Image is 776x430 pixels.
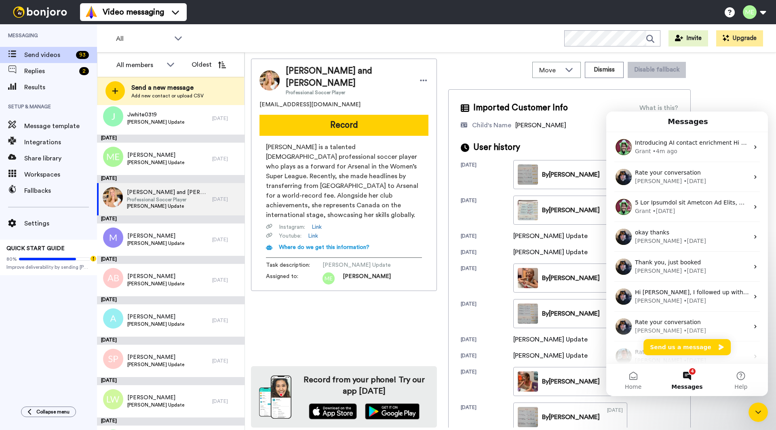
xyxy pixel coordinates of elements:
[309,403,357,419] img: appstore
[212,196,240,202] div: [DATE]
[518,407,538,427] img: 0cd9e709-2e33-4676-8597-89cc76a1d96f-thumb.jpg
[259,70,280,91] img: Image of Olivia and Nick Smith
[127,119,184,125] span: [PERSON_NAME] Update
[461,197,513,225] div: [DATE]
[6,264,91,270] span: Improve deliverability by sending [PERSON_NAME]’s from your own email
[461,249,513,257] div: [DATE]
[127,232,184,240] span: [PERSON_NAME]
[103,308,123,329] img: a.png
[24,50,73,60] span: Send videos
[212,115,240,122] div: [DATE]
[29,237,95,244] span: Rate your conversation
[24,170,97,179] span: Workspaces
[513,247,588,257] div: [PERSON_NAME] Update
[286,89,411,96] span: Professional Soccer Player
[65,272,96,278] span: Messages
[103,147,123,167] img: me.png
[266,142,422,220] span: [PERSON_NAME] is a talented [DEMOGRAPHIC_DATA] professional soccer player who plays as a forward ...
[266,261,323,269] span: Task description :
[29,207,95,214] span: Rate your conversation
[461,336,513,344] div: [DATE]
[97,135,245,143] div: [DATE]
[259,115,428,136] button: Record
[628,62,686,78] button: Disable fallback
[29,215,76,223] div: [PERSON_NAME]
[24,186,97,196] span: Fallbacks
[668,30,708,46] button: Invite
[127,321,184,327] span: [PERSON_NAME] Update
[286,65,411,89] span: [PERSON_NAME] and [PERSON_NAME]
[461,369,513,396] div: [DATE]
[279,223,305,231] span: Instagram :
[513,231,588,241] div: [PERSON_NAME] Update
[131,83,204,93] span: Send a new message
[76,51,89,59] div: 93
[116,34,170,44] span: All
[639,103,678,113] div: What is this?
[513,196,627,225] a: By[PERSON_NAME][DATE]
[323,272,335,285] img: me.png
[461,162,513,189] div: [DATE]
[24,121,97,131] span: Message template
[127,151,184,159] span: [PERSON_NAME]
[513,299,627,328] a: By[PERSON_NAME][DATE]
[343,272,391,285] span: [PERSON_NAME]
[19,272,35,278] span: Home
[97,337,245,345] div: [DATE]
[461,301,513,328] div: [DATE]
[90,255,97,262] div: Tooltip anchor
[108,252,162,285] button: Help
[103,268,123,288] img: ab.png
[77,215,100,223] div: • [DATE]
[36,409,70,415] span: Collapse menu
[518,268,538,288] img: 9eeaaf51-c1ad-4a3d-9550-de35864dcc2e-thumb.jpg
[518,371,538,392] img: 2936f2a6-83b9-4169-b579-388fad3a109c-thumb.jpg
[24,82,97,92] span: Results
[6,256,17,262] span: 80%
[127,361,184,368] span: [PERSON_NAME] Update
[127,159,184,166] span: [PERSON_NAME] Update
[9,237,25,253] img: Profile image for James
[749,403,768,422] iframe: Intercom live chat
[607,407,623,427] div: [DATE]
[6,246,65,251] span: QUICK START GUIDE
[21,407,76,417] button: Collapse menu
[103,187,123,207] img: b839f372-ad48-48d3-bebc-1ee026edcf5e.jpg
[29,185,76,194] div: [PERSON_NAME]
[212,317,240,324] div: [DATE]
[279,232,302,240] span: Youtube :
[542,205,600,215] div: By [PERSON_NAME]
[513,367,627,396] a: By[PERSON_NAME][DATE]
[127,188,208,196] span: [PERSON_NAME] and [PERSON_NAME]
[266,272,323,285] span: Assigned to:
[97,256,245,264] div: [DATE]
[10,6,70,18] img: bj-logo-header-white.svg
[259,101,361,109] span: [EMAIL_ADDRESS][DOMAIN_NAME]
[513,335,588,344] div: [PERSON_NAME] Update
[79,67,89,75] div: 2
[212,236,240,243] div: [DATE]
[312,223,322,231] a: Link
[24,137,97,147] span: Integrations
[9,207,25,223] img: Profile image for Johann
[103,349,123,369] img: sp.png
[127,394,184,402] span: [PERSON_NAME]
[37,228,124,244] button: Send us a message
[212,277,240,283] div: [DATE]
[97,215,245,223] div: [DATE]
[103,389,123,409] img: lw.png
[24,66,76,76] span: Replies
[513,263,627,293] a: By[PERSON_NAME][DATE]
[127,402,184,408] span: [PERSON_NAME] Update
